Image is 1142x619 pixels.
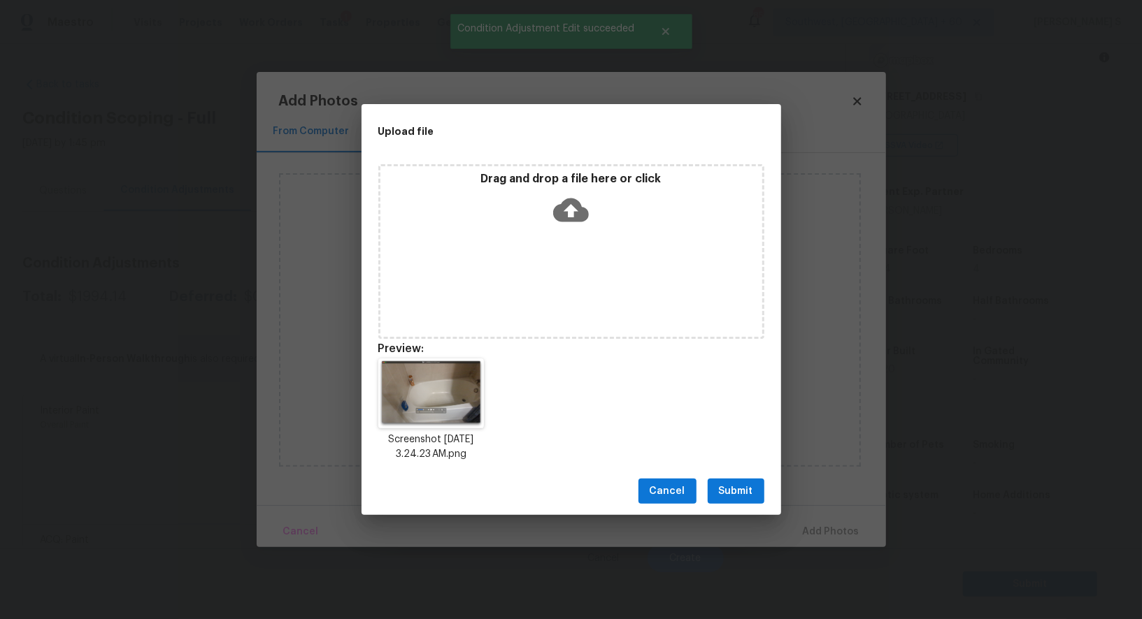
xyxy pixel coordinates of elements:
button: Submit [708,479,764,504]
h2: Upload file [378,124,701,139]
p: Drag and drop a file here or click [380,172,762,187]
img: wOs2BLMMpyXuAAAAABJRU5ErkJggg== [378,358,485,428]
span: Submit [719,483,753,500]
p: Screenshot [DATE] 3.24.23 AM.png [378,432,485,462]
span: Cancel [650,483,685,500]
button: Cancel [638,479,697,504]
